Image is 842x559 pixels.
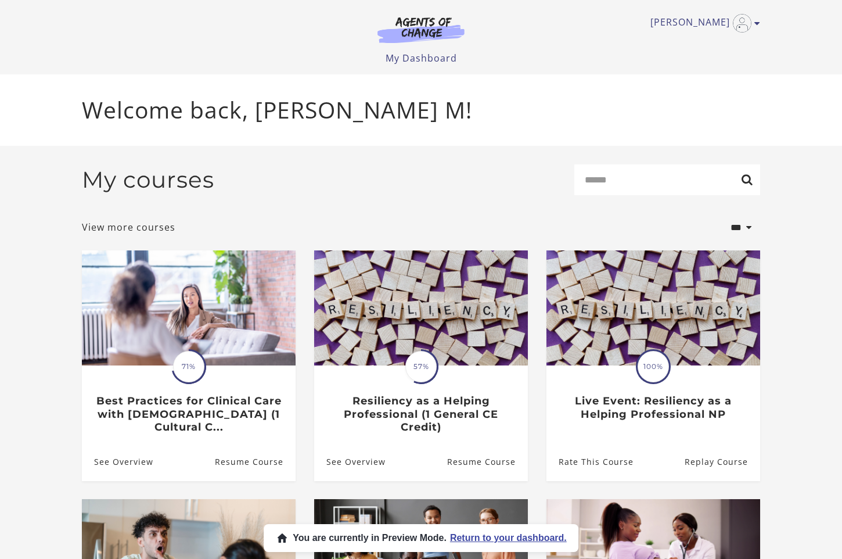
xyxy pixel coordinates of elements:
a: Live Event: Resiliency as a Helping Professional NP: Rate This Course [546,443,634,481]
h2: My courses [82,166,214,193]
button: You are currently in Preview Mode.Return to your dashboard. [264,524,578,552]
h3: Best Practices for Clinical Care with [DEMOGRAPHIC_DATA] (1 Cultural C... [94,395,283,434]
a: Resiliency as a Helping Professional (1 General CE Credit): Resume Course [447,443,528,481]
h3: Live Event: Resiliency as a Helping Professional NP [559,395,747,421]
p: Welcome back, [PERSON_NAME] M! [82,93,760,127]
a: Resiliency as a Helping Professional (1 General CE Credit): See Overview [314,443,386,481]
span: 71% [173,351,204,382]
h3: Resiliency as a Helping Professional (1 General CE Credit) [326,395,515,434]
a: View more courses [82,220,175,234]
span: Return to your dashboard. [450,533,567,543]
a: My Dashboard [386,52,457,64]
span: 100% [638,351,669,382]
span: 57% [405,351,437,382]
a: Live Event: Resiliency as a Helping Professional NP: Resume Course [685,443,760,481]
a: Best Practices for Clinical Care with Asian Americans (1 Cultural C...: See Overview [82,443,153,481]
a: Toggle menu [650,14,754,33]
img: Agents of Change Logo [365,16,477,43]
a: Best Practices for Clinical Care with Asian Americans (1 Cultural C...: Resume Course [215,443,296,481]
